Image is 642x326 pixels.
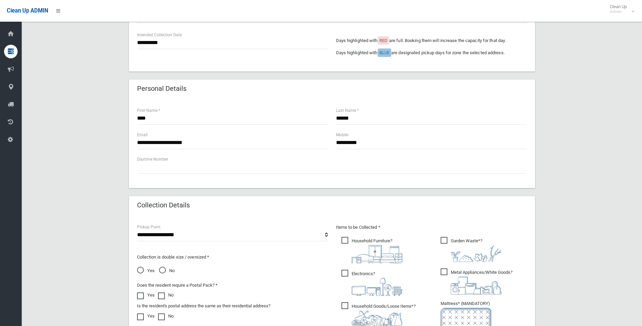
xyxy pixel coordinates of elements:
[610,9,627,14] small: Admin
[352,238,402,263] i: ?
[352,278,402,296] img: 394712a680b73dbc3d2a6a3a7ffe5a07.png
[341,302,416,326] span: Household Goods/Loose Items*
[137,267,155,275] span: Yes
[341,237,402,263] span: Household Furniture
[137,302,270,310] label: Is the resident's postal address the same as their residential address?
[379,50,390,55] span: BLUE
[606,4,634,14] span: Clean Up
[137,281,218,289] label: Does the resident require a Postal Pack? *
[129,199,198,212] header: Collection Details
[7,7,48,14] span: Clean Up ADMIN
[341,270,402,296] span: Electronics
[158,312,174,320] label: No
[441,237,502,262] span: Garden Waste*
[336,37,527,45] p: Days highlighted with are full. Booking them will increase the capacity for that day.
[137,291,155,299] label: Yes
[441,268,512,294] span: Metal Appliances/White Goods
[158,291,174,299] label: No
[137,253,328,261] p: Collection is double size / oversized *
[352,271,402,296] i: ?
[451,238,502,262] i: ?
[379,38,388,43] span: RED
[352,245,402,263] img: aa9efdbe659d29b613fca23ba79d85cb.png
[129,82,195,95] header: Personal Details
[137,312,155,320] label: Yes
[451,245,502,262] img: 4fd8a5c772b2c999c83690221e5242e0.png
[336,223,527,231] p: Items to be Collected *
[336,49,527,57] p: Days highlighted with are designated pickup days for zone the selected address.
[352,304,416,326] i: ?
[159,267,175,275] span: No
[352,310,402,326] img: b13cc3517677393f34c0a387616ef184.png
[451,270,512,294] i: ?
[451,277,502,294] img: 36c1b0289cb1767239cdd3de9e694f19.png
